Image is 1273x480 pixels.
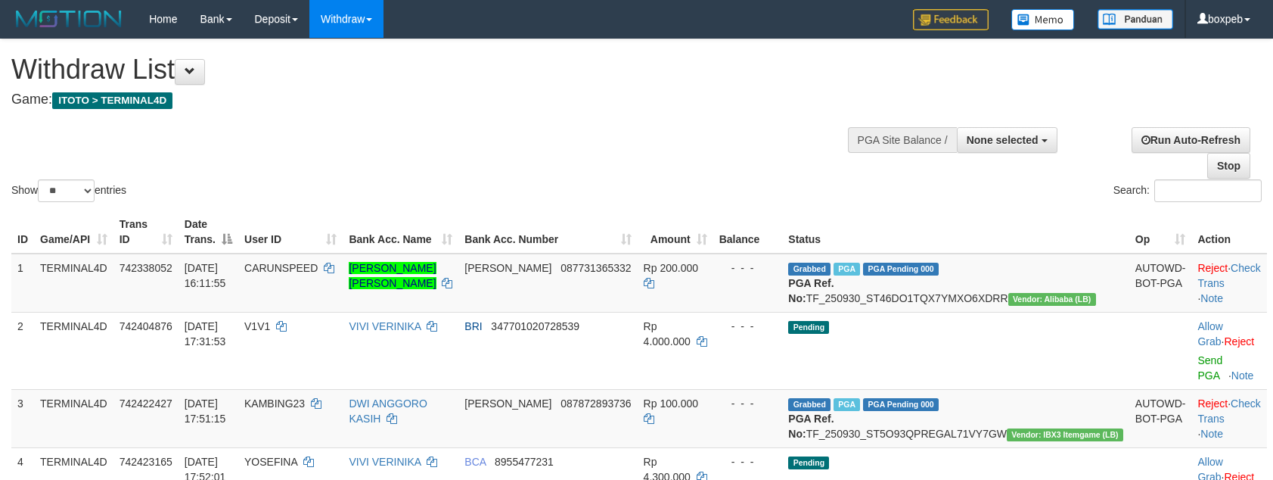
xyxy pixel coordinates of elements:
a: VIVI VERINIKA [349,456,421,468]
span: Grabbed [788,398,831,411]
button: None selected [957,127,1057,153]
th: ID [11,210,34,254]
a: Note [1231,369,1254,382]
div: - - - [719,319,777,334]
td: 2 [11,312,34,389]
td: AUTOWD-BOT-PGA [1129,389,1192,447]
th: Trans ID: activate to sort column ascending [113,210,179,254]
span: BRI [464,320,482,332]
span: Grabbed [788,263,831,276]
span: Vendor URL: https://dashboard.q2checkout.com/secure [1007,429,1123,441]
label: Show entries [11,179,126,202]
span: PGA Pending [863,263,939,276]
span: Marked by boxzainul [834,263,860,276]
span: Copy 347701020728539 to clipboard [491,320,579,332]
td: TERMINAL4D [34,254,113,313]
a: Stop [1207,153,1250,179]
span: ITOTO > TERMINAL4D [52,92,172,109]
th: Status [782,210,1129,254]
span: Rp 4.000.000 [644,320,691,348]
b: PGA Ref. No: [788,277,834,304]
span: [DATE] 17:51:15 [185,397,226,425]
span: Rp 200.000 [644,262,698,274]
div: PGA Site Balance / [848,127,957,153]
th: Amount: activate to sort column ascending [638,210,713,254]
a: [PERSON_NAME] [PERSON_NAME] [349,262,436,289]
span: Vendor URL: https://dashboard.q2checkout.com/secure [1008,293,1096,306]
a: Note [1200,428,1223,440]
span: [PERSON_NAME] [464,397,551,410]
span: CARUNSPEED [244,262,318,274]
a: DWI ANGGORO KASIH [349,397,427,425]
td: TF_250930_ST46DO1TQX7YMXO6XDRR [782,254,1129,313]
a: VIVI VERINIKA [349,320,421,332]
span: 742423165 [120,456,172,468]
a: Check Trans [1197,262,1260,289]
td: TF_250930_ST5O93QPREGAL71VY7GW [782,389,1129,447]
a: Note [1200,292,1223,304]
h4: Game: [11,92,834,108]
span: V1V1 [244,320,270,332]
img: panduan.png [1098,9,1173,30]
th: Bank Acc. Name: activate to sort column ascending [343,210,458,254]
input: Search: [1154,179,1262,202]
span: None selected [967,134,1039,146]
span: BCA [464,456,486,468]
span: 742404876 [120,320,172,332]
img: Feedback.jpg [913,9,989,30]
span: Copy 087731365332 to clipboard [560,262,631,274]
span: Copy 087872893736 to clipboard [560,397,631,410]
th: Op: activate to sort column ascending [1129,210,1192,254]
td: · · [1191,389,1266,447]
a: Allow Grab [1197,320,1222,348]
div: - - - [719,396,777,411]
span: Rp 100.000 [644,397,698,410]
span: [PERSON_NAME] [464,262,551,274]
img: Button%20Memo.svg [1011,9,1075,30]
span: · [1197,320,1224,348]
div: - - - [719,454,777,469]
select: Showentries [38,179,95,202]
th: Game/API: activate to sort column ascending [34,210,113,254]
th: Date Trans.: activate to sort column descending [179,210,238,254]
span: YOSEFINA [244,456,297,468]
div: - - - [719,260,777,276]
label: Search: [1113,179,1262,202]
a: Check Trans [1197,397,1260,425]
span: [DATE] 16:11:55 [185,262,226,289]
td: · [1191,312,1266,389]
td: TERMINAL4D [34,389,113,447]
span: KAMBING23 [244,397,305,410]
th: Action [1191,210,1266,254]
td: AUTOWD-BOT-PGA [1129,254,1192,313]
td: TERMINAL4D [34,312,113,389]
td: · · [1191,254,1266,313]
span: Pending [788,321,829,334]
span: Pending [788,457,829,469]
h1: Withdraw List [11,55,834,85]
span: Copy 8955477231 to clipboard [495,456,554,468]
span: 742422427 [120,397,172,410]
td: 1 [11,254,34,313]
th: Bank Acc. Number: activate to sort column ascending [458,210,637,254]
th: User ID: activate to sort column ascending [238,210,343,254]
a: Reject [1224,335,1254,348]
b: PGA Ref. No: [788,413,834,440]
td: 3 [11,389,34,447]
span: PGA Pending [863,398,939,411]
span: 742338052 [120,262,172,274]
span: [DATE] 17:31:53 [185,320,226,348]
a: Run Auto-Refresh [1132,127,1250,153]
a: Reject [1197,397,1228,410]
th: Balance [713,210,783,254]
a: Send PGA [1197,354,1222,382]
span: Marked by boxzainul [834,398,860,411]
img: MOTION_logo.png [11,8,126,30]
a: Reject [1197,262,1228,274]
